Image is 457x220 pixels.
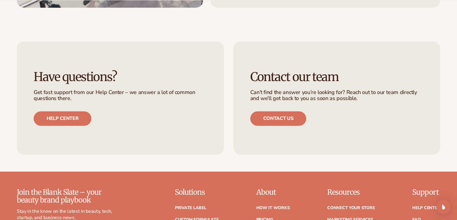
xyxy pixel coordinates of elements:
a: Help Center [412,206,440,210]
p: Get fast support from our Help Center – we answer a lot of common questions there. [34,90,207,102]
a: Private label [175,206,206,210]
div: Open Intercom Messenger [436,200,451,214]
p: Support [412,188,440,196]
p: Resources [327,188,375,196]
p: Can’t find the answer you’re looking for? Reach out to our team directly and we’ll get back to yo... [250,90,424,102]
a: Contact us [250,111,306,126]
a: Connect your store [327,206,375,210]
p: Join the Blank Slate – your beauty brand playbook [17,188,112,204]
a: Help center [34,111,91,126]
h3: Contact our team [250,70,424,83]
p: Solutions [175,188,219,196]
a: How It Works [256,206,290,210]
p: About [256,188,290,196]
h3: Have questions? [34,70,207,83]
